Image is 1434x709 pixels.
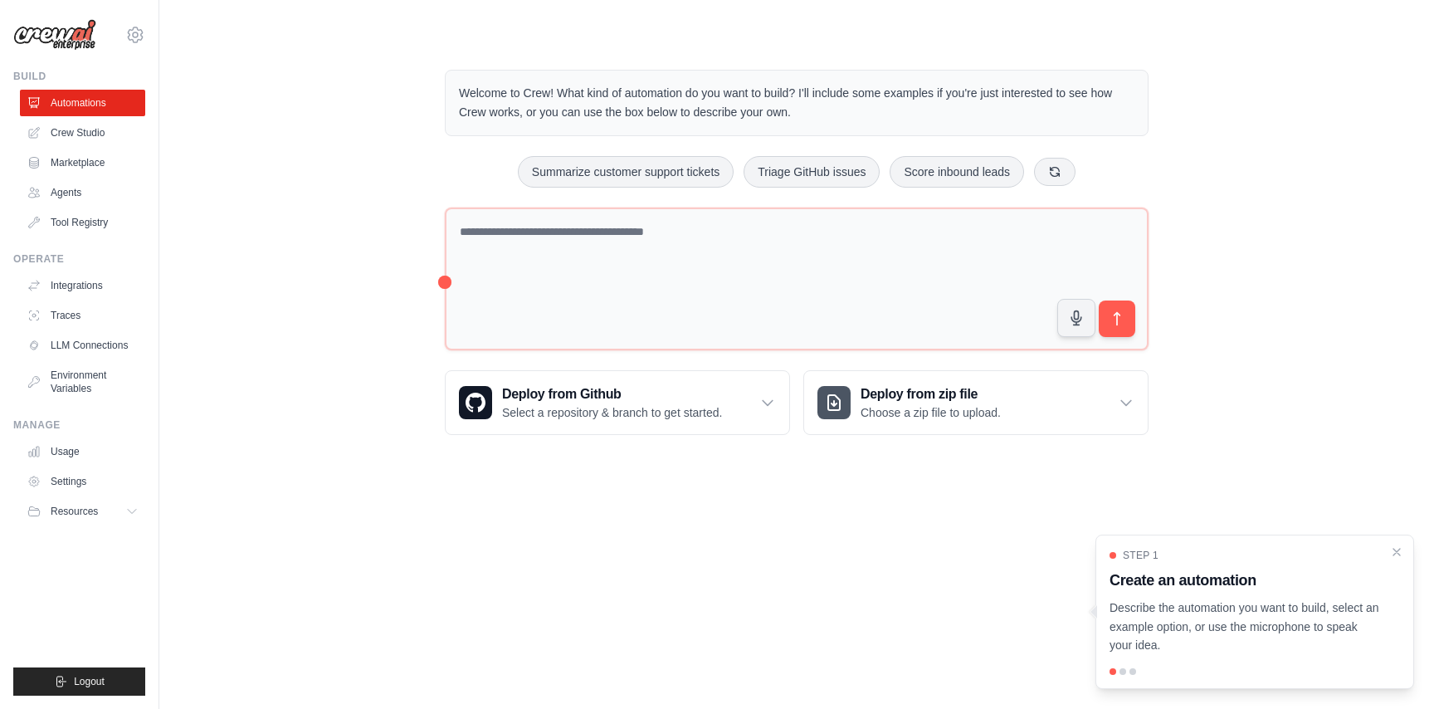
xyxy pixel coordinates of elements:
[518,156,734,188] button: Summarize customer support tickets
[13,19,96,51] img: Logo
[13,252,145,266] div: Operate
[20,120,145,146] a: Crew Studio
[20,468,145,495] a: Settings
[1390,545,1403,559] button: Close walkthrough
[502,384,722,404] h3: Deploy from Github
[20,498,145,525] button: Resources
[459,84,1134,122] p: Welcome to Crew! What kind of automation do you want to build? I'll include some examples if you'...
[20,272,145,299] a: Integrations
[20,179,145,206] a: Agents
[51,505,98,518] span: Resources
[74,675,105,688] span: Logout
[1110,569,1380,592] h3: Create an automation
[20,149,145,176] a: Marketplace
[744,156,880,188] button: Triage GitHub issues
[1110,599,1380,655] p: Describe the automation you want to build, select an example option, or use the microphone to spe...
[20,438,145,465] a: Usage
[861,384,1001,404] h3: Deploy from zip file
[20,209,145,236] a: Tool Registry
[20,302,145,329] a: Traces
[20,90,145,116] a: Automations
[13,667,145,696] button: Logout
[1123,549,1158,562] span: Step 1
[890,156,1024,188] button: Score inbound leads
[20,332,145,359] a: LLM Connections
[13,418,145,432] div: Manage
[13,70,145,83] div: Build
[20,362,145,402] a: Environment Variables
[502,404,722,421] p: Select a repository & branch to get started.
[861,404,1001,421] p: Choose a zip file to upload.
